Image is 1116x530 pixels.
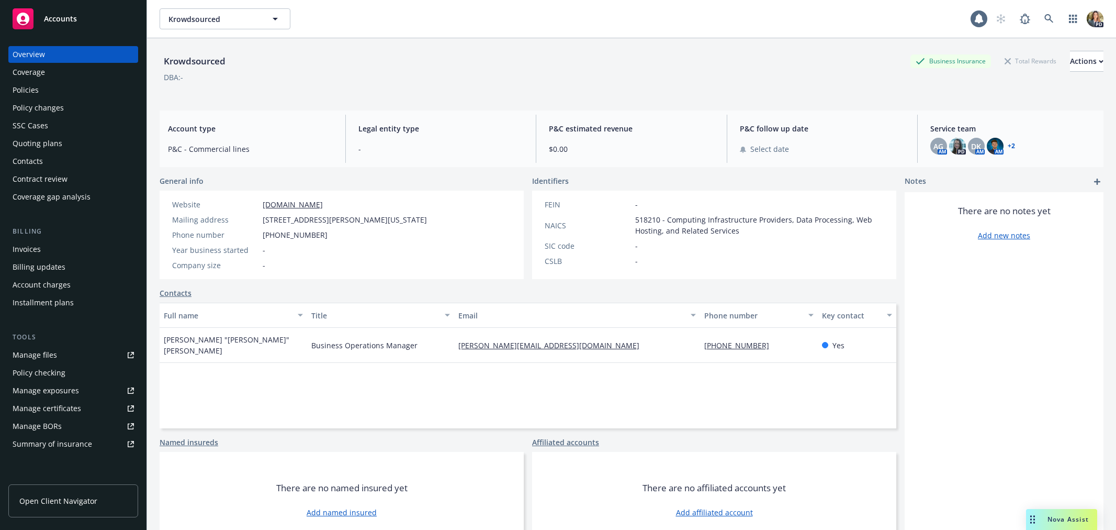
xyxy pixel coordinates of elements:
[8,117,138,134] a: SSC Cases
[1070,51,1103,71] div: Actions
[8,153,138,170] a: Contacts
[44,15,77,23] span: Accounts
[164,72,183,83] div: DBA: -
[8,277,138,293] a: Account charges
[8,226,138,237] div: Billing
[978,230,1030,241] a: Add new notes
[13,100,64,116] div: Policy changes
[635,240,638,251] span: -
[13,82,39,98] div: Policies
[545,220,631,231] div: NAICS
[549,143,714,154] span: $0.00
[13,189,91,205] div: Coverage gap analysis
[263,260,265,271] span: -
[8,189,138,205] a: Coverage gap analysis
[8,259,138,275] a: Billing updates
[1070,51,1103,72] button: Actions
[1014,8,1035,29] a: Report a Bug
[832,340,844,351] span: Yes
[164,310,291,321] div: Full name
[999,54,1062,68] div: Total Rewards
[263,245,265,256] span: -
[818,303,896,328] button: Key contact
[635,199,638,210] span: -
[990,8,1011,29] a: Start snowing
[676,507,753,518] a: Add affiliated account
[160,303,307,328] button: Full name
[13,294,74,311] div: Installment plans
[930,123,1095,134] span: Service team
[635,214,884,236] span: 518210 - Computing Infrastructure Providers, Data Processing, Web Hosting, and Related Services
[1026,509,1039,530] div: Drag to move
[13,46,45,63] div: Overview
[1008,143,1015,149] a: +2
[1091,175,1103,188] a: add
[13,153,43,170] div: Contacts
[172,245,258,256] div: Year business started
[263,214,427,225] span: [STREET_ADDRESS][PERSON_NAME][US_STATE]
[358,123,523,134] span: Legal entity type
[8,171,138,187] a: Contract review
[458,340,648,350] a: [PERSON_NAME][EMAIL_ADDRESS][DOMAIN_NAME]
[8,332,138,343] div: Tools
[8,64,138,81] a: Coverage
[172,199,258,210] div: Website
[545,256,631,267] div: CSLB
[1047,515,1089,524] span: Nova Assist
[987,138,1004,154] img: photo
[13,64,45,81] div: Coverage
[13,418,62,435] div: Manage BORs
[276,482,408,494] span: There are no named insured yet
[263,200,323,209] a: [DOMAIN_NAME]
[1087,10,1103,27] img: photo
[13,171,67,187] div: Contract review
[8,382,138,399] span: Manage exposures
[454,303,700,328] button: Email
[740,123,905,134] span: P&C follow up date
[822,310,881,321] div: Key contact
[307,507,377,518] a: Add named insured
[13,135,62,152] div: Quoting plans
[307,303,455,328] button: Title
[1063,8,1084,29] a: Switch app
[704,310,802,321] div: Phone number
[160,437,218,448] a: Named insureds
[13,436,92,452] div: Summary of insurance
[949,138,966,154] img: photo
[642,482,786,494] span: There are no affiliated accounts yet
[168,123,333,134] span: Account type
[700,303,818,328] button: Phone number
[1039,8,1059,29] a: Search
[8,100,138,116] a: Policy changes
[160,175,204,186] span: General info
[160,54,230,68] div: Krowdsourced
[13,347,57,363] div: Manage files
[172,229,258,240] div: Phone number
[13,277,71,293] div: Account charges
[172,214,258,225] div: Mailing address
[172,260,258,271] div: Company size
[311,310,439,321] div: Title
[458,310,684,321] div: Email
[13,241,41,258] div: Invoices
[910,54,991,68] div: Business Insurance
[958,205,1051,217] span: There are no notes yet
[8,82,138,98] a: Policies
[8,241,138,258] a: Invoices
[8,418,138,435] a: Manage BORs
[164,334,303,356] span: [PERSON_NAME] "[PERSON_NAME]" [PERSON_NAME]
[933,141,943,152] span: AG
[8,473,138,484] div: Analytics hub
[13,259,65,275] div: Billing updates
[971,141,981,152] span: DK
[532,175,569,186] span: Identifiers
[263,229,328,240] span: [PHONE_NUMBER]
[168,143,333,154] span: P&C - Commercial lines
[168,14,259,25] span: Krowdsourced
[13,365,65,381] div: Policy checking
[8,135,138,152] a: Quoting plans
[545,199,631,210] div: FEIN
[13,117,48,134] div: SSC Cases
[8,347,138,363] a: Manage files
[13,400,81,417] div: Manage certificates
